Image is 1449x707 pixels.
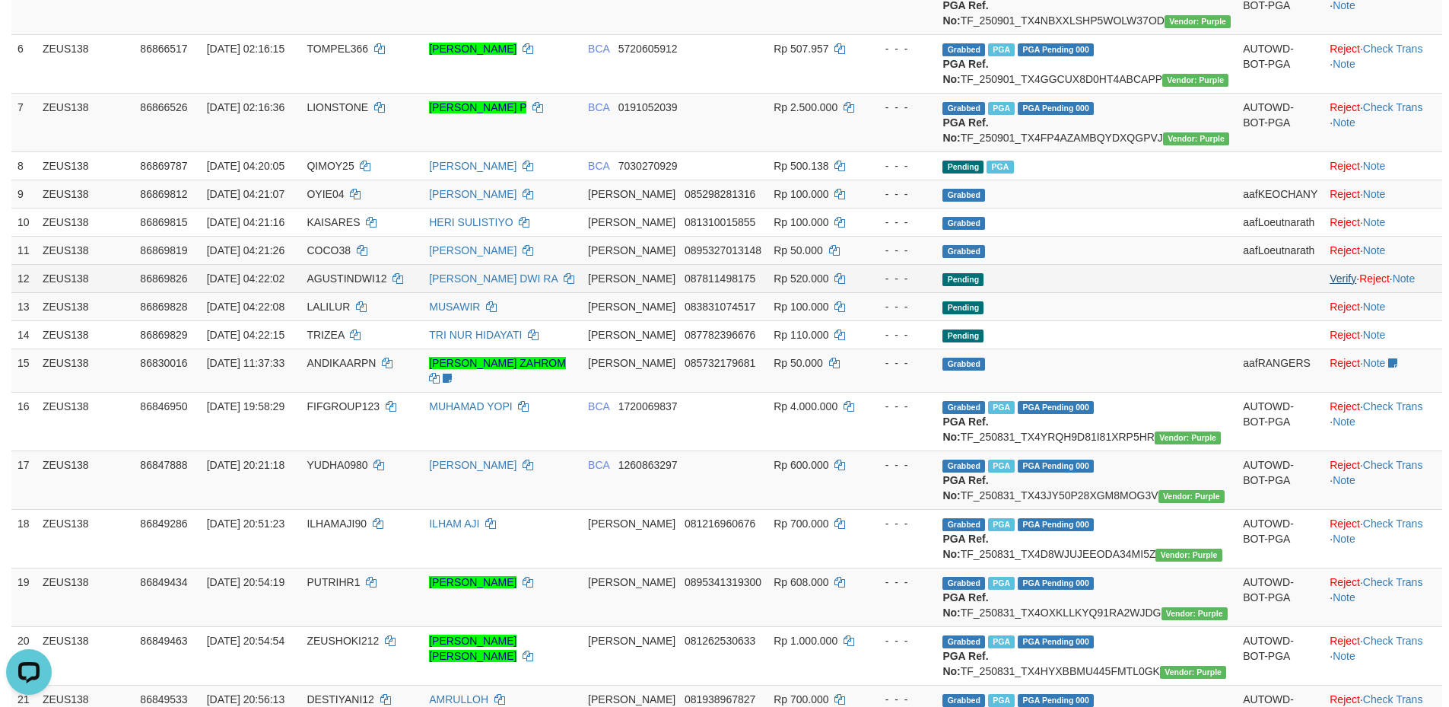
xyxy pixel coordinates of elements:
[1160,666,1226,679] span: Vendor URL: https://trx4.1velocity.biz
[140,576,187,588] span: 86849434
[307,301,350,313] span: LALILUR
[936,626,1237,685] td: TF_250831_TX4HYXBBMU445FMTL0GK
[588,329,675,341] span: [PERSON_NAME]
[37,509,134,568] td: ZEUS138
[588,357,675,369] span: [PERSON_NAME]
[140,244,187,256] span: 86869819
[307,400,380,412] span: FIFGROUP123
[936,509,1237,568] td: TF_250831_TX4D8WJUJEEODA34MI5Z
[429,693,488,705] a: AMRULLOH
[988,102,1015,115] span: Marked by aafpengsreynich
[1333,591,1355,603] a: Note
[307,329,344,341] span: TRIZEA
[1237,392,1323,451] td: AUTOWD-BOT-PGA
[1237,236,1323,264] td: aafLoeutnarath
[936,392,1237,451] td: TF_250831_TX4YRQH9D81I81XRP5HR
[936,93,1237,151] td: TF_250901_TX4FP4AZAMBQYDXQGPVJ
[207,693,284,705] span: [DATE] 20:56:13
[774,301,828,313] span: Rp 100.000
[37,392,134,451] td: ZEUS138
[588,518,675,530] span: [PERSON_NAME]
[942,401,985,414] span: Grabbed
[1237,509,1323,568] td: AUTOWD-BOT-PGA
[1237,180,1323,208] td: aafKEOCHANY
[1333,650,1355,662] a: Note
[1163,132,1229,145] span: Vendor URL: https://trx4.1velocity.biz
[1363,301,1386,313] a: Note
[37,451,134,509] td: ZEUS138
[870,186,931,202] div: - - -
[1323,236,1442,264] td: ·
[1330,188,1360,200] a: Reject
[942,189,985,202] span: Grabbed
[11,320,37,349] td: 14
[942,273,983,286] span: Pending
[37,320,134,349] td: ZEUS138
[774,400,837,412] span: Rp 4.000.000
[588,576,675,588] span: [PERSON_NAME]
[1323,34,1442,93] td: · ·
[207,188,284,200] span: [DATE] 04:21:07
[1237,34,1323,93] td: AUTOWD-BOT-PGA
[942,635,985,648] span: Grabbed
[1330,216,1360,228] a: Reject
[11,151,37,180] td: 8
[618,400,678,412] span: Copy 1720069837 to clipboard
[1018,401,1094,414] span: PGA Pending
[1330,244,1360,256] a: Reject
[429,576,516,588] a: [PERSON_NAME]
[1330,576,1360,588] a: Reject
[618,160,678,172] span: Copy 7030270929 to clipboard
[942,591,988,619] b: PGA Ref. No:
[207,518,284,530] span: [DATE] 20:51:23
[307,357,376,369] span: ANDIKAARPN
[307,216,360,228] span: KAISARES
[1323,392,1442,451] td: · ·
[140,693,187,705] span: 86849533
[1363,160,1386,172] a: Note
[774,188,828,200] span: Rp 100.000
[1363,216,1386,228] a: Note
[988,577,1015,590] span: Marked by aafRornrotha
[588,244,675,256] span: [PERSON_NAME]
[11,292,37,320] td: 13
[429,43,516,55] a: [PERSON_NAME]
[207,576,284,588] span: [DATE] 20:54:19
[1330,693,1360,705] a: Reject
[1323,451,1442,509] td: · ·
[1363,518,1423,530] a: Check Trans
[37,292,134,320] td: ZEUS138
[140,272,187,285] span: 86869826
[429,329,522,341] a: TRI NUR HIDAYATI
[207,357,284,369] span: [DATE] 11:37:33
[429,635,516,662] a: [PERSON_NAME] [PERSON_NAME]
[870,355,931,371] div: - - -
[1359,272,1390,285] a: Reject
[942,460,985,473] span: Grabbed
[988,460,1015,473] span: Marked by aafnoeunsreypich
[11,392,37,451] td: 16
[1363,188,1386,200] a: Note
[429,400,512,412] a: MUHAMAD YOPI
[618,459,678,471] span: Copy 1260863297 to clipboard
[1330,459,1360,471] a: Reject
[774,244,823,256] span: Rp 50.000
[870,327,931,342] div: - - -
[1330,272,1356,285] a: Verify
[1330,329,1360,341] a: Reject
[588,635,675,647] span: [PERSON_NAME]
[588,160,609,172] span: BCA
[988,694,1015,707] span: Marked by aafRornrotha
[774,635,837,647] span: Rp 1.000.000
[588,188,675,200] span: [PERSON_NAME]
[1323,208,1442,236] td: ·
[942,116,988,144] b: PGA Ref. No:
[1161,607,1228,620] span: Vendor URL: https://trx4.1velocity.biz
[1330,357,1360,369] a: Reject
[936,451,1237,509] td: TF_250831_TX43JY50P28XGM8MOG3V
[11,93,37,151] td: 7
[588,459,609,471] span: BCA
[870,215,931,230] div: - - -
[140,301,187,313] span: 86869828
[1363,400,1423,412] a: Check Trans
